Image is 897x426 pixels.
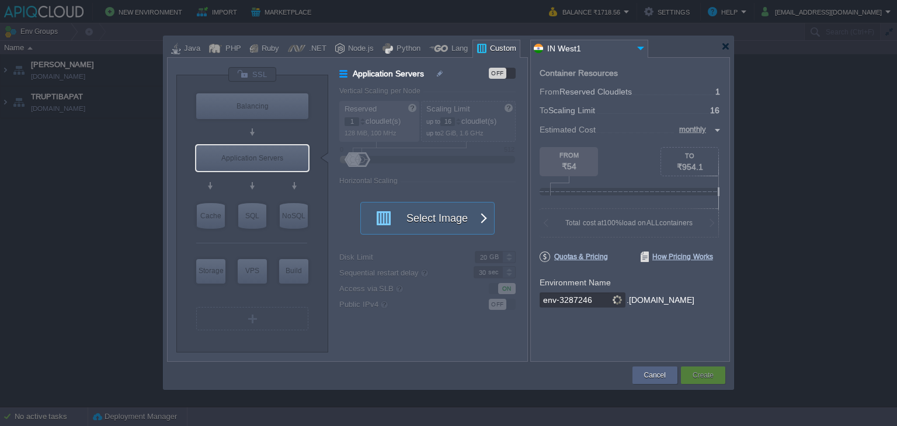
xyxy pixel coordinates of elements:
div: Node.js [345,40,374,58]
div: Cache [197,203,225,229]
div: NoSQL Databases [280,203,308,229]
div: Load Balancer [196,93,308,119]
button: Create [693,369,714,381]
div: VPS [238,259,267,282]
div: PHP [222,40,241,58]
div: SQL [238,203,266,229]
div: Storage [196,259,225,282]
button: Cancel [644,369,666,381]
div: SQL Databases [238,203,266,229]
div: Create New Layer [196,307,308,330]
span: How Pricing Works [641,252,713,262]
div: NoSQL [280,203,308,229]
div: Build [279,259,308,282]
div: Lang [448,40,468,58]
div: Container Resources [540,69,618,78]
span: Quotas & Pricing [540,252,608,262]
div: Storage Containers [196,259,225,284]
div: Java [180,40,200,58]
div: Balancing [196,93,308,119]
div: OFF [489,68,506,79]
div: Application Servers [196,145,308,171]
button: Select Image [368,202,474,234]
div: Build Node [279,259,308,284]
div: Custom [486,40,516,58]
div: Elastic VPS [238,259,267,284]
div: Ruby [258,40,279,58]
label: Environment Name [540,278,611,287]
div: .NET [305,40,326,58]
div: Python [393,40,420,58]
div: .[DOMAIN_NAME] [627,292,694,308]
